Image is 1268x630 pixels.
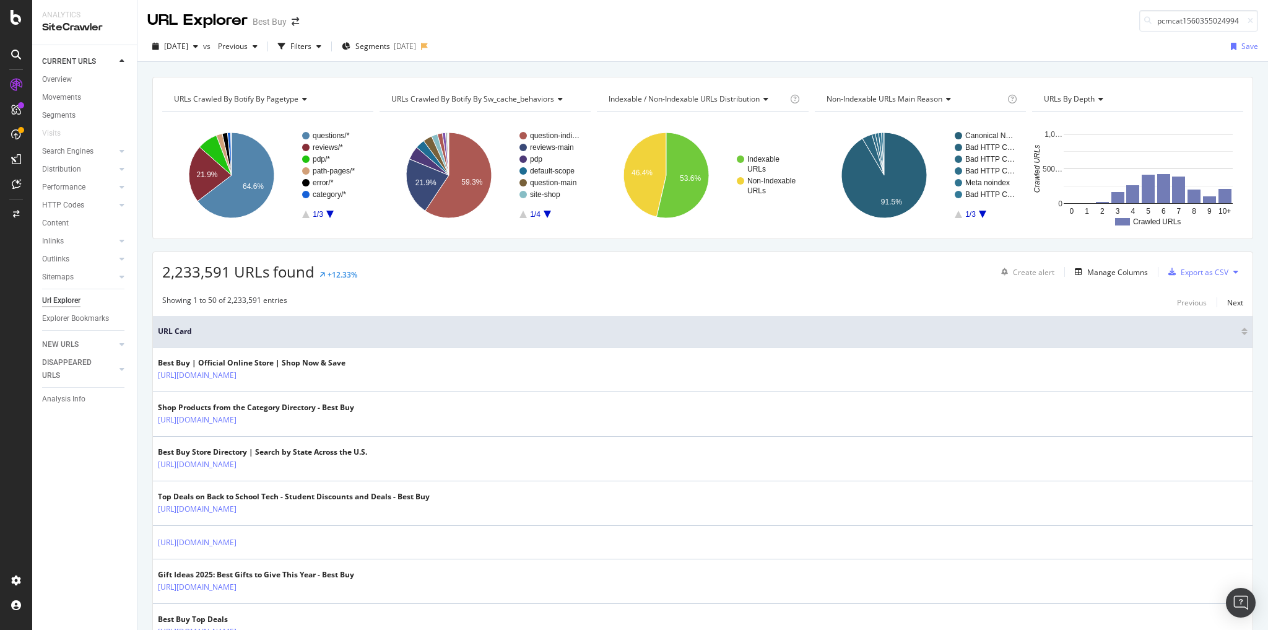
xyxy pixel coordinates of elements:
[1146,207,1150,216] text: 5
[42,393,128,406] a: Analysis Info
[530,210,541,219] text: 1/4
[391,94,554,104] span: URLs Crawled By Botify By sw_cache_behaviors
[42,109,76,122] div: Segments
[42,163,81,176] div: Distribution
[328,269,357,280] div: +12.33%
[1041,89,1232,109] h4: URLs by Depth
[530,190,560,199] text: site-shop
[680,174,701,183] text: 53.6%
[213,37,263,56] button: Previous
[158,536,237,549] a: [URL][DOMAIN_NAME]
[1070,265,1148,279] button: Manage Columns
[880,198,901,206] text: 91.5%
[313,155,330,164] text: pdp/*
[290,41,311,51] div: Filters
[158,326,1238,337] span: URL Card
[42,181,116,194] a: Performance
[1177,297,1207,308] div: Previous
[42,109,128,122] a: Segments
[42,356,105,382] div: DISAPPEARED URLS
[1033,145,1041,193] text: Crawled URLs
[1227,295,1243,310] button: Next
[1207,207,1212,216] text: 9
[313,143,343,152] text: reviews/*
[1115,207,1119,216] text: 3
[162,121,373,229] svg: A chart.
[1241,41,1258,51] div: Save
[42,73,128,86] a: Overview
[42,312,128,325] a: Explorer Bookmarks
[158,402,354,413] div: Shop Products from the Category Directory - Best Buy
[1032,121,1243,229] div: A chart.
[158,569,354,580] div: Gift Ideas 2025: Best Gifts to Give This Year - Best Buy
[313,167,355,175] text: path-pages/*
[158,447,367,458] div: Best Buy Store Directory | Search by State Across the U.S.
[42,199,84,212] div: HTTP Codes
[965,190,1015,199] text: Bad HTTP C…
[1133,217,1181,226] text: Crawled URLs
[389,89,580,109] h4: URLs Crawled By Botify By sw_cache_behaviors
[42,199,116,212] a: HTTP Codes
[42,356,116,382] a: DISAPPEARED URLS
[815,121,1026,229] svg: A chart.
[1181,267,1228,278] div: Export as CSV
[1058,199,1062,208] text: 0
[42,217,128,230] a: Content
[1218,207,1231,216] text: 10+
[1226,588,1256,618] div: Open Intercom Messenger
[42,271,116,284] a: Sitemaps
[147,37,203,56] button: [DATE]
[42,338,116,351] a: NEW URLS
[42,73,72,86] div: Overview
[174,94,298,104] span: URLs Crawled By Botify By pagetype
[172,89,362,109] h4: URLs Crawled By Botify By pagetype
[42,294,128,307] a: Url Explorer
[965,143,1015,152] text: Bad HTTP C…
[1226,37,1258,56] button: Save
[996,262,1054,282] button: Create alert
[530,143,574,152] text: reviews-main
[42,145,116,158] a: Search Engines
[313,190,346,199] text: category/*
[747,177,796,185] text: Non-Indexable
[42,10,127,20] div: Analytics
[158,503,237,515] a: [URL][DOMAIN_NAME]
[1069,207,1074,216] text: 0
[42,271,74,284] div: Sitemaps
[380,121,591,229] svg: A chart.
[747,165,766,173] text: URLs
[158,369,237,382] a: [URL][DOMAIN_NAME]
[42,145,93,158] div: Search Engines
[42,55,96,68] div: CURRENT URLS
[253,15,287,28] div: Best Buy
[147,10,248,31] div: URL Explorer
[747,155,779,164] text: Indexable
[42,294,80,307] div: Url Explorer
[292,17,299,26] div: arrow-right-arrow-left
[530,167,575,175] text: default-scope
[42,253,116,266] a: Outlinks
[965,210,976,219] text: 1/3
[42,312,109,325] div: Explorer Bookmarks
[415,178,436,187] text: 21.9%
[1013,267,1054,278] div: Create alert
[164,41,188,51] span: 2025 Aug. 19th
[273,37,326,56] button: Filters
[42,217,69,230] div: Content
[158,458,237,471] a: [URL][DOMAIN_NAME]
[965,131,1013,140] text: Canonical N…
[42,253,69,266] div: Outlinks
[243,182,264,191] text: 64.6%
[42,393,85,406] div: Analysis Info
[1139,10,1258,32] input: Find a URL
[530,155,542,164] text: pdp
[965,155,1015,164] text: Bad HTTP C…
[158,414,237,426] a: [URL][DOMAIN_NAME]
[313,131,350,140] text: questions/*
[597,121,808,229] svg: A chart.
[1100,207,1105,216] text: 2
[606,89,787,109] h4: Indexable / Non-Indexable URLs Distribution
